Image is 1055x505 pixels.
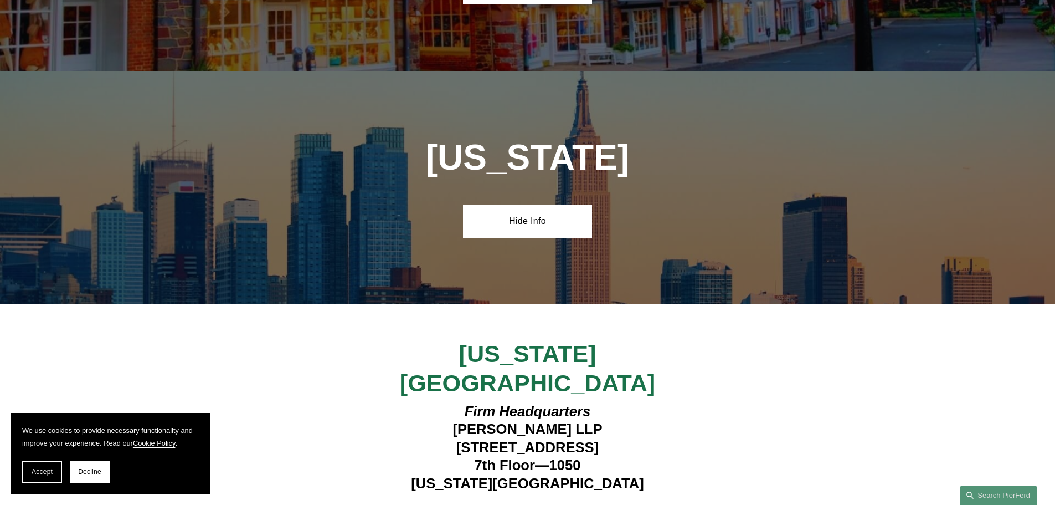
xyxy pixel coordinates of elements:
section: Cookie banner [11,413,210,494]
button: Accept [22,461,62,483]
h4: [PERSON_NAME] LLP [STREET_ADDRESS] 7th Floor—1050 [US_STATE][GEOGRAPHIC_DATA] [366,402,689,492]
a: Search this site [960,486,1037,505]
em: Firm Headquarters [465,404,591,419]
p: We use cookies to provide necessary functionality and improve your experience. Read our . [22,424,199,450]
span: Accept [32,468,53,476]
a: Cookie Policy [133,439,176,447]
button: Decline [70,461,110,483]
h1: [US_STATE] [366,137,689,178]
a: Hide Info [463,205,592,238]
span: Decline [78,468,101,476]
span: [US_STATE][GEOGRAPHIC_DATA] [400,340,655,396]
